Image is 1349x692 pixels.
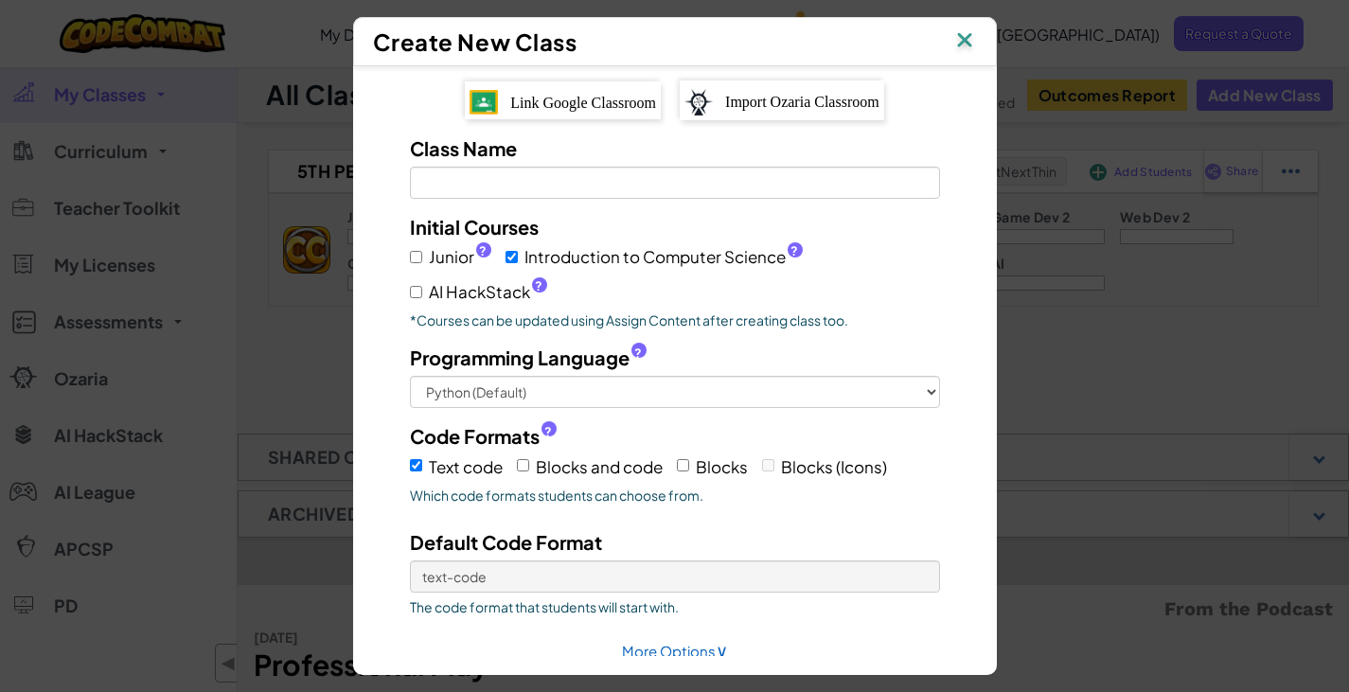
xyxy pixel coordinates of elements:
[781,456,887,477] span: Blocks (Icons)
[410,597,940,616] span: The code format that students will start with.
[410,136,517,160] span: Class Name
[429,243,491,271] span: Junior
[410,530,602,554] span: Default Code Format
[622,642,728,660] a: More Options
[762,459,774,471] input: Blocks (Icons)
[696,456,748,477] span: Blocks
[536,456,663,477] span: Blocks and code
[677,459,689,471] input: Blocks
[410,486,940,505] span: Which code formats students can choose from.
[410,422,540,450] span: Code Formats
[544,424,552,439] span: ?
[634,346,642,361] span: ?
[725,94,879,110] span: Import Ozaria Classroom
[410,459,422,471] input: Text code
[524,243,803,271] span: Introduction to Computer Science
[410,344,630,371] span: Programming Language
[429,456,503,477] span: Text code
[535,278,542,293] span: ?
[952,27,977,56] img: IconClose.svg
[373,27,577,56] span: Create New Class
[716,639,728,661] span: ∨
[410,311,940,329] p: *Courses can be updated using Assign Content after creating class too.
[410,286,422,298] input: AI HackStack?
[517,459,529,471] input: Blocks and code
[684,89,713,115] img: ozaria-logo.png
[410,213,539,240] label: Initial Courses
[790,243,798,258] span: ?
[470,90,498,115] img: IconGoogleClassroom.svg
[479,243,487,258] span: ?
[429,278,547,306] span: AI HackStack
[510,95,656,111] span: Link Google Classroom
[410,251,422,263] input: Junior?
[506,251,518,263] input: Introduction to Computer Science?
